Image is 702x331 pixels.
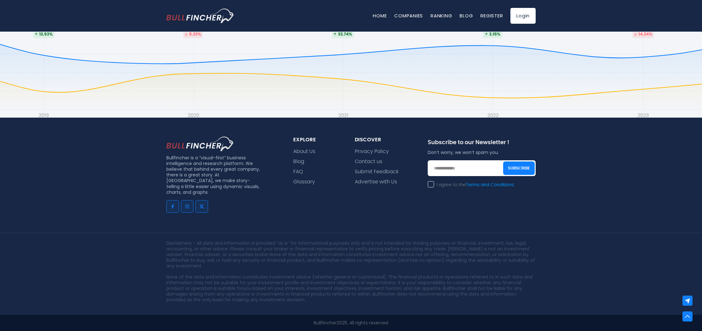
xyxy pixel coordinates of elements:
[293,137,340,143] div: explore
[166,9,235,23] img: Bullfincher logo
[431,12,452,19] a: Ranking
[355,149,389,155] a: Privacy Policy
[314,320,337,326] a: Bullfincher
[373,12,387,19] a: Home
[510,8,536,24] a: Login
[166,155,262,195] p: Bullfincher is a “visual-first” business intelligence and research platform. We believe that behi...
[394,12,423,19] a: Companies
[166,200,179,213] a: Go to facebook
[293,179,315,185] a: Glossary
[428,182,514,188] label: I agree to the
[428,139,536,150] div: Subscribe to our Newsletter !
[428,150,536,155] p: Don’t worry, we won’t spam you.
[460,12,473,19] a: Blog
[195,200,208,213] a: Go to twitter
[503,162,535,175] button: Subscribe
[355,179,397,185] a: Advertise with Us
[355,169,399,175] a: Submit Feedback
[166,137,234,151] img: footer logo
[480,12,503,19] a: Register
[293,159,304,165] a: Blog
[181,200,193,213] a: Go to instagram
[355,159,382,165] a: Contact us
[466,183,514,187] a: Terms and Conditions
[166,274,536,303] p: None of the data and information constitutes investment advice (whether general or customized). T...
[166,320,536,326] p: 2025, All rights reserved
[293,169,303,175] a: FAQ
[428,192,524,217] iframe: reCAPTCHA
[166,9,234,23] a: Go to homepage
[166,240,536,269] p: Disclaimers - All data and information is provided “as is” for informational purposes only and is...
[293,149,315,155] a: About Us
[355,137,413,143] div: Discover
